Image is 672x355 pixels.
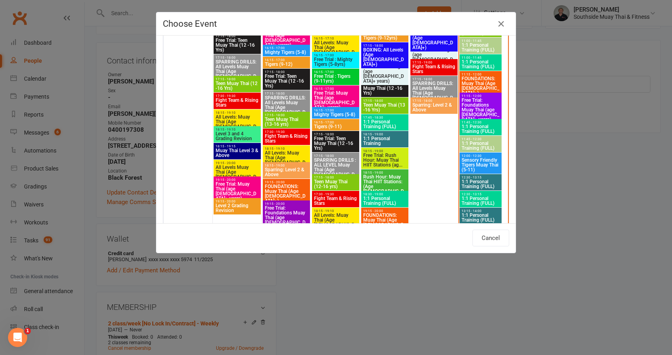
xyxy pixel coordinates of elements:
[363,48,407,67] span: BOXING: All Levels (Age [DEMOGRAPHIC_DATA]+)
[314,209,358,213] span: 18:15 - 19:10
[264,50,308,55] span: Mighty Tigers (5-8)
[264,134,308,143] span: Fight Team & Rising Stars
[264,113,308,117] span: 17:15 - 18:00
[264,167,308,177] span: Sparring: Level 2 & Above
[412,31,456,50] span: BOXING: All Levels (Age [DEMOGRAPHIC_DATA]+)
[461,43,500,52] span: 1:1 Personal Training (FULL)
[363,64,407,83] span: Free Trial: Boxing (age [DEMOGRAPHIC_DATA]+ years)
[264,180,308,184] span: 19:15 - 20:00
[314,40,358,59] span: All Levels: Muay Thai (Age [DEMOGRAPHIC_DATA]+)
[363,36,407,40] span: Tigers (9-12yrs)
[8,328,27,347] iframe: Intercom live chat
[215,200,259,203] span: 19:15 - 20:00
[264,28,308,48] span: Free Trial: Muay Thai (age [DEMOGRAPHIC_DATA]+ years)
[363,119,407,129] span: 1:1 Personal Training (FULL)
[363,133,407,136] span: 18:15 - 19:00
[264,147,308,151] span: 18:15 - 19:10
[215,161,259,165] span: 19:15 - 20:00
[363,81,407,95] span: Free Trial: Teen Muay Thai (12 -16 Yrs)
[363,153,407,167] span: Free Trial: Rush Hour: Muay Thai HIIT Stations (ag...
[264,206,308,230] span: Free Trial: Foundations Muay Thai (age [DEMOGRAPHIC_DATA]+ years)
[461,98,500,122] span: Free Trial: Foundations Muay Thai (age [DEMOGRAPHIC_DATA]+ years)...
[215,203,259,213] span: Level 2 Grading Revision
[163,19,509,29] h4: Choose Event
[461,179,500,189] span: 1:1 Personal Training (FULL)
[264,184,308,203] span: FOUNDATIONS: Muay Thai (Age [DEMOGRAPHIC_DATA]+)
[314,121,358,124] span: 16:15 - 17:00
[215,182,259,201] span: Free Trial: Muay Thai (age [DEMOGRAPHIC_DATA]+ years)
[215,34,259,38] span: 17:15 - 18:00
[264,70,308,74] span: 17:15 - 18:00
[264,164,308,167] span: 18:15 - 19:00
[314,57,358,67] span: Free Trial : Mighty Tigers (5-8yrs)
[472,230,509,246] button: Cancel
[314,74,358,83] span: Free Trial : Tigers (9-11yrs)
[314,87,358,91] span: 16:15 - 17:00
[461,209,500,213] span: 13:15 - 14:00
[314,124,358,129] span: Tigers (9-11)
[461,94,500,98] span: 11:15 - 12:00
[314,136,358,151] span: Free Trial: Teen Muay Thai (12 -16 Yrs)
[215,38,259,52] span: Free Trial: Teen Muay Thai (12 -16 Yrs)
[461,124,500,134] span: 1:1 Personal Training (FULL)
[461,56,500,59] span: 11:00 - 11:45
[412,103,456,112] span: Sparring: Level 2 & Above
[412,81,456,105] span: SPARRING DRILLS: All Levels Muay Thai (Age [DEMOGRAPHIC_DATA]+)
[412,64,456,74] span: Fight Team & Rising Stars
[264,92,308,95] span: 17:15 - 18:00
[314,176,358,179] span: 17:15 - 18:00
[314,158,358,182] span: SPARRING DRILLS : ALL LEVEL Muay Thai (Age [DEMOGRAPHIC_DATA]+)
[461,73,500,76] span: 11:15 - 12:00
[363,196,407,206] span: 1:1 Personal Training (FULL)
[215,131,259,141] span: Level 3 and 4 Grading Revision
[24,328,31,334] span: 1
[314,196,358,206] span: Fight Team & Rising Stars
[412,99,456,103] span: 17:15 - 18:00
[215,148,259,158] span: Muay Thai Level 3 & Above
[314,54,358,57] span: 16:15 - 17:00
[363,103,407,112] span: Teen Muay Thai (13 -16 Yrs)
[461,213,500,222] span: 1:1 Personal Training (FULL)
[215,77,259,81] span: 17:15 - 18:00
[461,39,500,43] span: 11:00 - 11:45
[215,111,259,115] span: 18:15 - 19:10
[264,117,308,127] span: Teen Muay Thai (13-16 yrs)
[264,58,308,62] span: 16:15 - 17:00
[314,37,358,40] span: 16:15 - 17:10
[215,178,259,182] span: 19:15 - 20:00
[314,154,358,158] span: 17:15 - 18:00
[363,192,407,196] span: 18:30 - 19:00
[363,175,407,198] span: Rush Hour: Muay Thai HIIT Stations: (Age [DEMOGRAPHIC_DATA]+)
[215,94,259,98] span: 17:30 - 19:30
[314,133,358,136] span: 17:15 - 18:00
[461,154,500,158] span: 12:00 - 12:30
[363,99,407,103] span: 17:15 - 18:00
[314,109,358,112] span: 16:15 - 17:00
[215,165,259,184] span: All Levels Muay Thai (Age [DEMOGRAPHIC_DATA]+)
[215,98,259,107] span: Fight Team & Rising Stars
[461,158,500,172] span: Sensory Friendly Tigers Muay Thai (5-11)
[264,62,308,67] span: Tigers (9-12)
[363,116,407,119] span: 17:45 - 18:30
[495,18,508,30] button: Close
[363,136,407,146] span: 1:1 Personal Training
[264,74,308,88] span: Free Trial: Teen Muay Thai (12 -16 Yrs)
[314,192,358,196] span: 17:30 - 19:30
[314,112,358,117] span: Mighty Tigers (5-8)
[461,141,500,151] span: 1:1 Personal Training (FULL)
[314,179,358,189] span: Teen Muay Thai (12-16 yrs)
[363,213,407,232] span: FOUNDATIONS: Muay Thai (Age [DEMOGRAPHIC_DATA]+)
[215,59,259,83] span: SPARRING DRILLS: All Levels Muay Thai (Age [DEMOGRAPHIC_DATA]+)
[461,76,500,95] span: FOUNDATIONS: Muay Thai (Age [DEMOGRAPHIC_DATA]+)
[215,145,259,148] span: 18:15 - 19:15
[461,26,500,36] span: Teen Muay Thai (13-16yrs)
[461,121,500,124] span: 11:45 - 12:30
[264,130,308,134] span: 17:30 - 19:30
[215,115,259,134] span: All Levels: Muay Thai (Age [DEMOGRAPHIC_DATA]+)
[461,196,500,206] span: 1:1 Personal Training (FULL)
[412,61,456,64] span: 17:15 - 19:00
[314,91,358,110] span: Free Trial: Muay Thai (age [DEMOGRAPHIC_DATA]+ years)
[264,46,308,50] span: 16:15 - 17:00
[264,202,308,206] span: 19:15 - 20:00
[412,77,456,81] span: 17:15 - 18:00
